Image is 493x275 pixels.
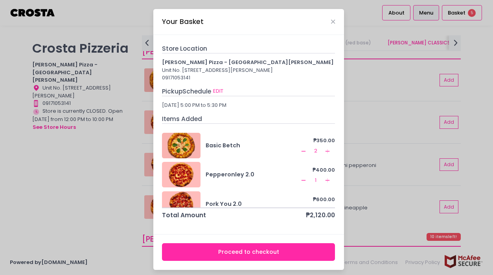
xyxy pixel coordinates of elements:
[162,44,335,53] div: Store Location
[162,87,211,95] span: Pickup Schedule
[162,74,335,82] div: 09171053141
[206,170,299,179] div: Pepperonley 2.0
[206,141,299,150] div: Basic Betch
[162,59,334,66] b: [PERSON_NAME] Pizza - [GEOGRAPHIC_DATA][PERSON_NAME]
[306,211,335,220] div: ₱2,120.00
[162,66,335,74] div: Unit No. [STREET_ADDRESS][PERSON_NAME]
[162,16,204,27] div: Your Basket
[162,243,335,261] button: Proceed to checkout
[162,211,206,220] div: Total Amount
[299,166,335,174] div: ₱400.00
[213,87,224,95] button: EDIT
[331,20,335,24] button: Close
[162,114,335,124] div: Items Added
[206,200,299,208] div: Pork You 2.0
[299,196,335,203] div: ₱600.00
[299,137,335,145] div: ₱350.00
[162,101,335,109] div: [DATE] 5:00 PM to 5:30 PM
